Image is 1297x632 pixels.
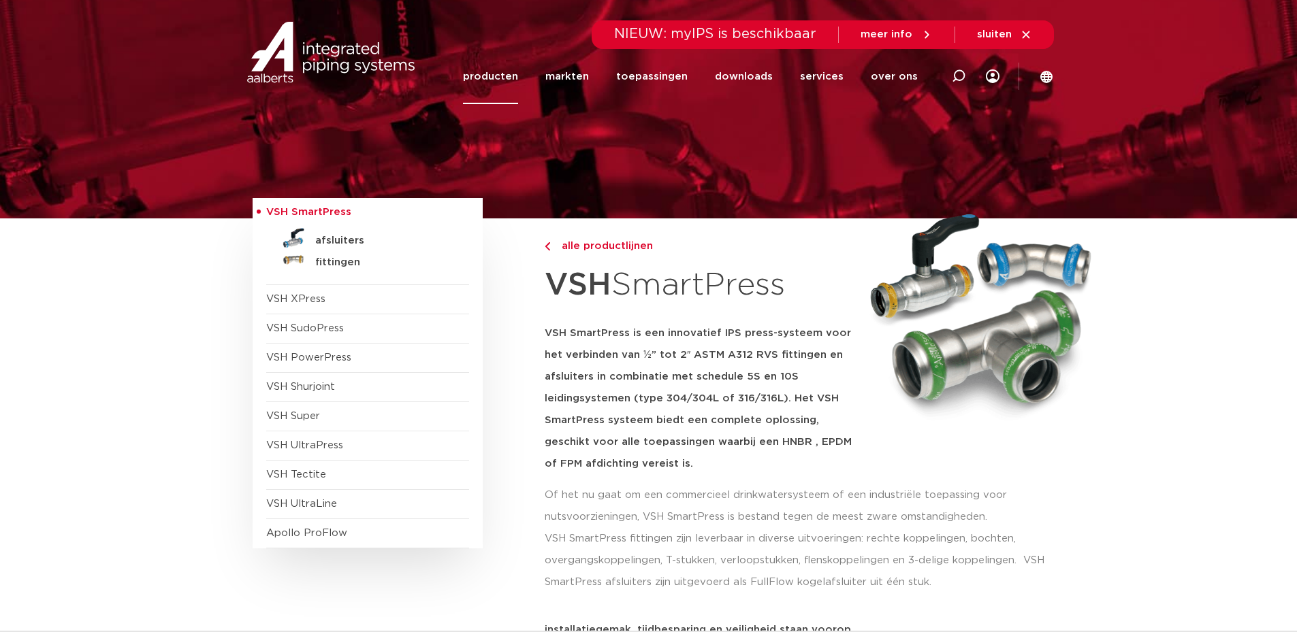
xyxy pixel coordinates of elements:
span: NIEUW: myIPS is beschikbaar [614,27,816,41]
a: VSH Tectite [266,469,326,480]
a: toepassingen [616,49,688,104]
span: alle productlijnen [554,241,653,251]
a: VSH UltraPress [266,440,343,450]
h5: fittingen [315,256,450,269]
a: VSH XPress [266,294,325,304]
strong: VSH SmartPress is een innovatief IPS press-systeem voor het verbinden van ½” tot 2″ ASTM A312 RVS... [545,328,852,469]
img: chevron-right.svg [545,242,550,251]
a: VSH SudoPress [266,323,344,333]
a: producten [463,49,518,104]
span: meer info [861,29,912,39]
a: VSH UltraLine [266,499,337,509]
a: VSH Super [266,411,320,421]
a: afsluiters [266,227,469,249]
a: sluiten [977,29,1032,41]
a: alle productlijnen [545,238,852,254]
a: VSH PowerPress [266,352,351,363]
a: VSH Shurjoint [266,382,335,392]
strong: VSH [545,269,611,301]
a: downloads [715,49,773,104]
h5: afsluiters [315,235,450,247]
a: over ons [871,49,918,104]
span: VSH SmartPress [266,207,351,217]
a: fittingen [266,249,469,271]
h1: SmartPress [545,259,852,312]
span: sluiten [977,29,1012,39]
a: meer info [861,29,933,41]
p: Of het nu gaat om een commercieel drinkwatersysteem of een industriële toepassing voor nutsvoorzi... [545,484,1045,593]
a: Apollo ProFlow [266,528,347,538]
div: my IPS [986,49,999,104]
nav: Menu [463,49,918,104]
a: services [800,49,844,104]
a: markten [545,49,589,104]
